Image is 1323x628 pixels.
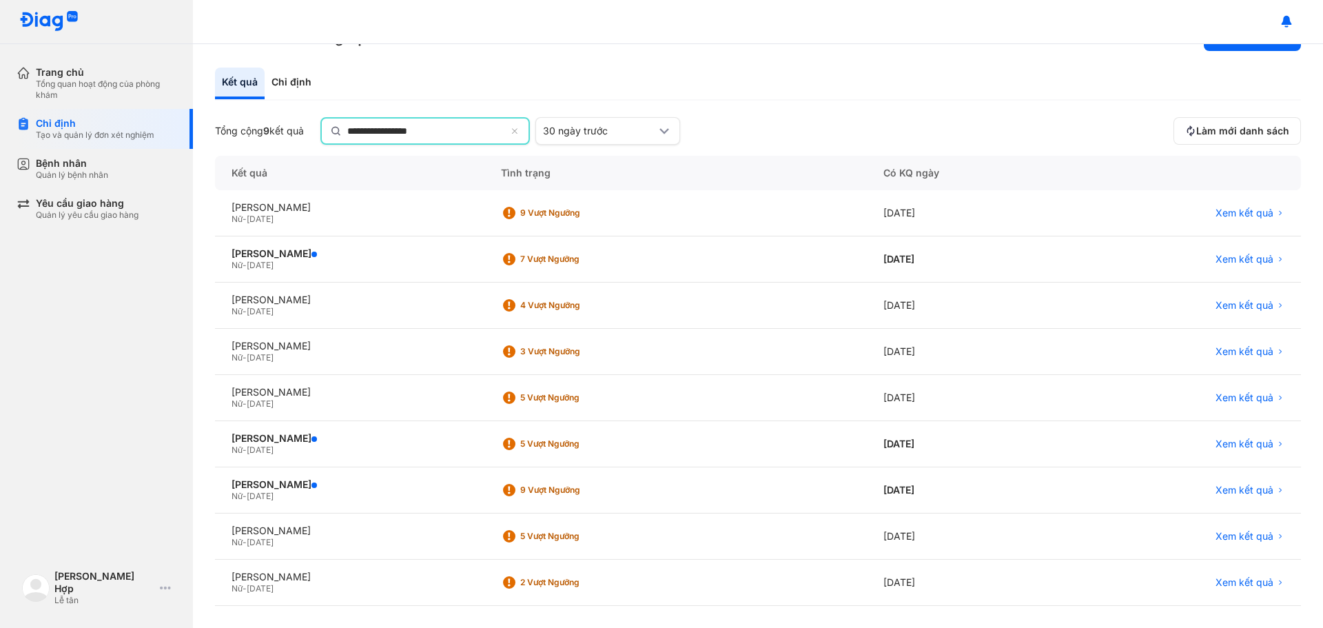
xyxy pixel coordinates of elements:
[36,130,154,141] div: Tạo và quản lý đơn xét nghiệm
[520,300,630,311] div: 4 Vượt ngưỡng
[232,214,243,224] span: Nữ
[520,346,630,357] div: 3 Vượt ngưỡng
[1173,117,1301,145] button: Làm mới danh sách
[247,537,274,547] span: [DATE]
[1196,125,1289,137] span: Làm mới danh sách
[867,560,1069,606] div: [DATE]
[232,398,243,409] span: Nữ
[243,583,247,594] span: -
[1216,438,1273,450] span: Xem kết quả
[36,170,108,181] div: Quản lý bệnh nhân
[867,283,1069,329] div: [DATE]
[54,595,154,606] div: Lễ tân
[243,445,247,455] span: -
[215,156,484,190] div: Kết quả
[232,445,243,455] span: Nữ
[484,156,867,190] div: Tình trạng
[247,306,274,316] span: [DATE]
[1216,392,1273,404] span: Xem kết quả
[867,375,1069,421] div: [DATE]
[232,340,468,352] div: [PERSON_NAME]
[520,207,630,219] div: 9 Vượt ngưỡng
[243,260,247,270] span: -
[232,260,243,270] span: Nữ
[232,571,468,583] div: [PERSON_NAME]
[232,201,468,214] div: [PERSON_NAME]
[243,491,247,501] span: -
[36,66,176,79] div: Trang chủ
[36,79,176,101] div: Tổng quan hoạt động của phòng khám
[232,537,243,547] span: Nữ
[247,214,274,224] span: [DATE]
[867,190,1069,236] div: [DATE]
[243,306,247,316] span: -
[1216,576,1273,589] span: Xem kết quả
[243,537,247,547] span: -
[22,574,50,602] img: logo
[36,157,108,170] div: Bệnh nhân
[247,352,274,363] span: [DATE]
[867,514,1069,560] div: [DATE]
[520,438,630,449] div: 5 Vượt ngưỡng
[520,392,630,403] div: 5 Vượt ngưỡng
[1216,484,1273,496] span: Xem kết quả
[867,236,1069,283] div: [DATE]
[1216,207,1273,219] span: Xem kết quả
[36,210,139,221] div: Quản lý yêu cầu giao hàng
[215,68,265,99] div: Kết quả
[243,214,247,224] span: -
[232,306,243,316] span: Nữ
[232,583,243,594] span: Nữ
[232,247,468,260] div: [PERSON_NAME]
[520,577,630,588] div: 2 Vượt ngưỡng
[247,583,274,594] span: [DATE]
[867,329,1069,375] div: [DATE]
[232,478,468,491] div: [PERSON_NAME]
[243,352,247,363] span: -
[36,117,154,130] div: Chỉ định
[543,125,656,137] div: 30 ngày trước
[232,386,468,398] div: [PERSON_NAME]
[232,491,243,501] span: Nữ
[54,570,154,595] div: [PERSON_NAME] Hợp
[247,398,274,409] span: [DATE]
[1216,345,1273,358] span: Xem kết quả
[247,445,274,455] span: [DATE]
[232,525,468,537] div: [PERSON_NAME]
[232,432,468,445] div: [PERSON_NAME]
[1216,530,1273,543] span: Xem kết quả
[247,491,274,501] span: [DATE]
[265,68,318,99] div: Chỉ định
[520,254,630,265] div: 7 Vượt ngưỡng
[867,156,1069,190] div: Có KQ ngày
[232,352,243,363] span: Nữ
[215,125,304,137] div: Tổng cộng kết quả
[1216,299,1273,312] span: Xem kết quả
[520,531,630,542] div: 5 Vượt ngưỡng
[520,485,630,496] div: 9 Vượt ngưỡng
[19,11,79,32] img: logo
[867,421,1069,467] div: [DATE]
[1216,253,1273,265] span: Xem kết quả
[867,467,1069,514] div: [DATE]
[243,398,247,409] span: -
[263,125,269,136] span: 9
[232,294,468,306] div: [PERSON_NAME]
[247,260,274,270] span: [DATE]
[36,197,139,210] div: Yêu cầu giao hàng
